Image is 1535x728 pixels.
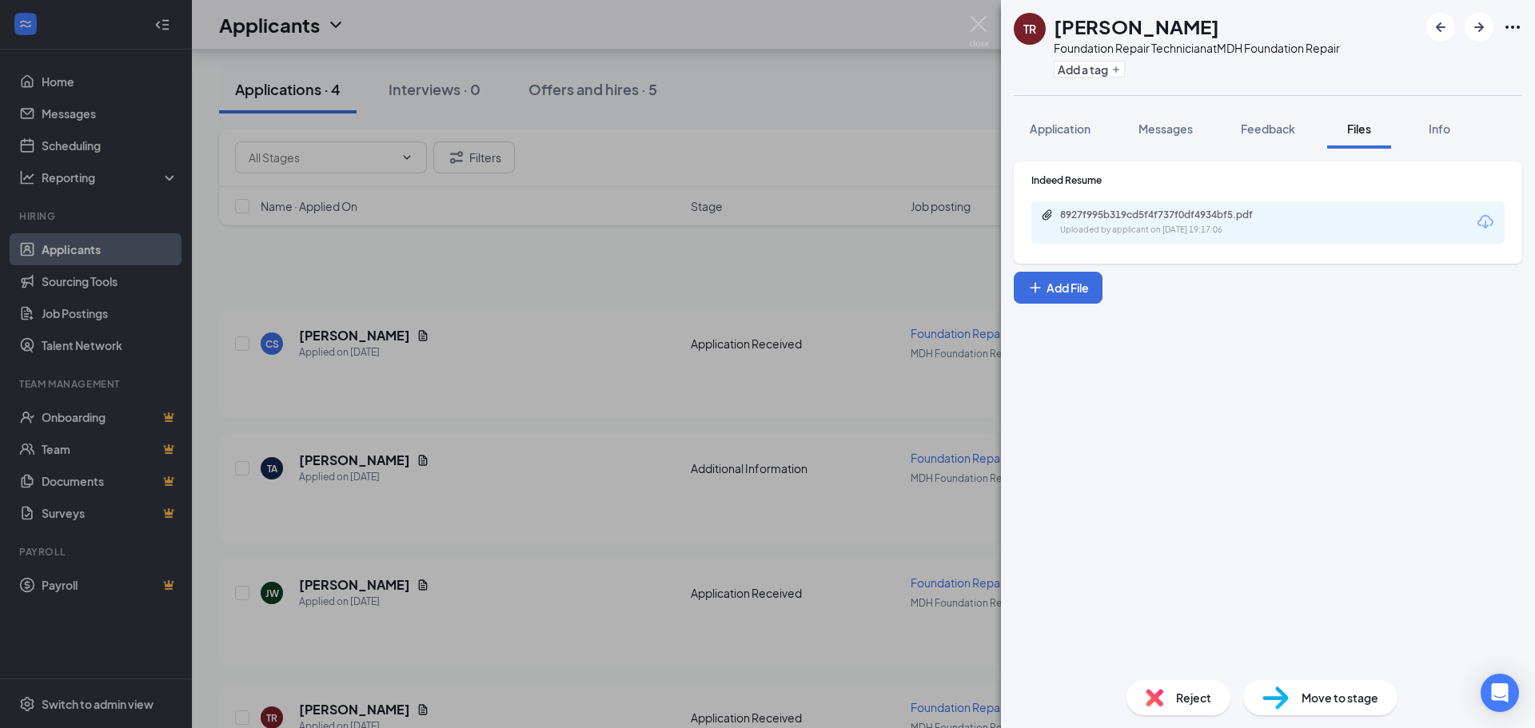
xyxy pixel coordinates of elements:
[1054,40,1340,56] div: Foundation Repair Technician at MDH Foundation Repair
[1054,13,1219,40] h1: [PERSON_NAME]
[1138,121,1193,136] span: Messages
[1347,121,1371,136] span: Files
[1241,121,1295,136] span: Feedback
[1054,61,1125,78] button: PlusAdd a tag
[1426,13,1455,42] button: ArrowLeftNew
[1176,689,1211,706] span: Reject
[1030,121,1090,136] span: Application
[1302,689,1378,706] span: Move to stage
[1503,18,1522,37] svg: Ellipses
[1031,173,1505,187] div: Indeed Resume
[1429,121,1450,136] span: Info
[1465,13,1493,42] button: ArrowRight
[1041,209,1054,221] svg: Paperclip
[1014,272,1102,304] button: Add FilePlus
[1060,224,1300,237] div: Uploaded by applicant on [DATE] 19:17:06
[1481,674,1519,712] div: Open Intercom Messenger
[1111,65,1121,74] svg: Plus
[1476,213,1495,232] svg: Download
[1431,18,1450,37] svg: ArrowLeftNew
[1469,18,1489,37] svg: ArrowRight
[1023,21,1036,37] div: TR
[1041,209,1300,237] a: Paperclip8927f995b319cd5f4f737f0df4934bf5.pdfUploaded by applicant on [DATE] 19:17:06
[1027,280,1043,296] svg: Plus
[1060,209,1284,221] div: 8927f995b319cd5f4f737f0df4934bf5.pdf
